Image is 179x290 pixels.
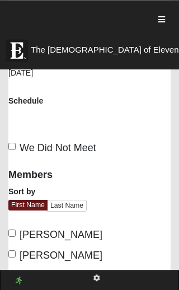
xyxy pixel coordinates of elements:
[20,250,102,261] span: [PERSON_NAME]
[20,229,102,240] span: [PERSON_NAME]
[8,169,171,181] h4: Members
[6,39,28,62] img: Eleven22 logo
[87,270,107,287] a: Page Properties (Alt+P)
[8,230,16,237] input: [PERSON_NAME]
[8,250,16,258] input: [PERSON_NAME]
[16,275,22,287] a: Web cache enabled
[8,200,48,211] a: First Name
[8,95,43,106] label: Schedule
[20,142,96,153] span: We Did Not Meet
[8,186,35,197] label: Sort by
[47,200,87,212] a: Last Name
[8,67,171,86] div: [DATE]
[8,143,16,150] input: We Did Not Meet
